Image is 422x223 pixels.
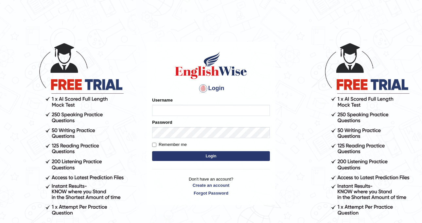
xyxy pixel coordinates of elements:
[174,51,248,80] img: Logo of English Wise sign in for intelligent practice with AI
[152,83,270,94] h4: Login
[152,190,270,196] a: Forgot Password
[152,97,173,103] label: Username
[152,119,172,125] label: Password
[152,182,270,188] a: Create an account
[152,151,270,161] button: Login
[152,143,156,147] input: Remember me
[152,141,187,148] label: Remember me
[152,176,270,196] p: Don't have an account?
